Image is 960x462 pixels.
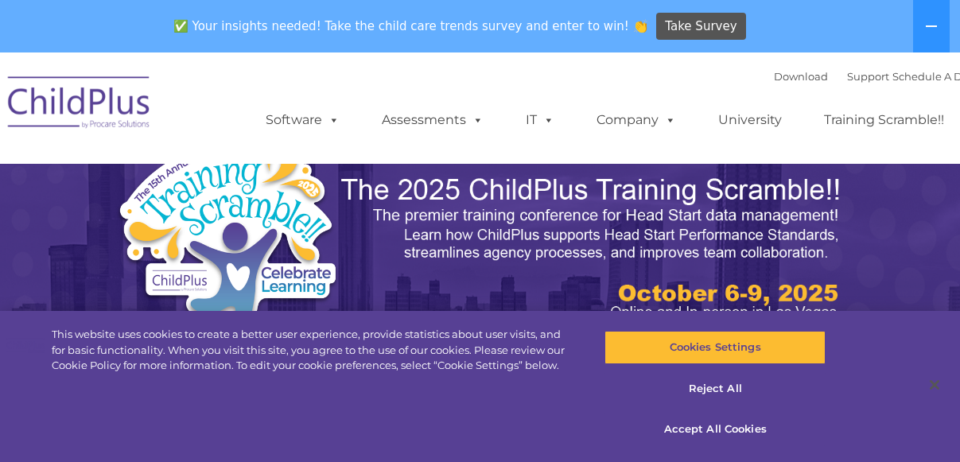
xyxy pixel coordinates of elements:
a: IT [510,104,570,136]
a: Download [774,70,828,83]
span: ✅ Your insights needed! Take the child care trends survey and enter to win! 👏 [167,10,654,41]
a: University [702,104,798,136]
a: Training Scramble!! [808,104,960,136]
div: This website uses cookies to create a better user experience, provide statistics about user visit... [52,327,576,374]
button: Reject All [604,372,826,406]
a: Take Survey [656,13,746,41]
a: Support [847,70,889,83]
button: Cookies Settings [604,331,826,364]
a: Company [581,104,692,136]
button: Close [917,367,952,402]
span: Last name [215,105,263,117]
button: Accept All Cookies [604,413,826,446]
a: Software [250,104,356,136]
a: Assessments [366,104,499,136]
span: Phone number [215,170,282,182]
span: Take Survey [665,13,737,41]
